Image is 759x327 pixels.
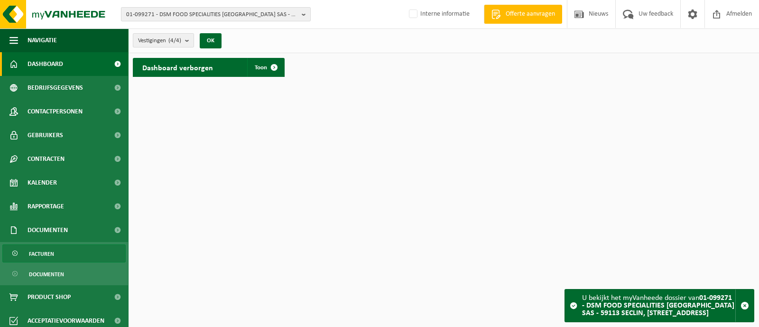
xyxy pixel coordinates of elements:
a: Documenten [2,265,126,283]
a: Facturen [2,244,126,262]
span: Toon [255,65,267,71]
a: Toon [247,58,284,77]
h2: Dashboard verborgen [133,58,222,76]
span: Rapportage [28,195,64,218]
button: 01-099271 - DSM FOOD SPECIALITIES [GEOGRAPHIC_DATA] SAS - 59113 SECLIN, [STREET_ADDRESS] [121,7,311,21]
span: 01-099271 - DSM FOOD SPECIALITIES [GEOGRAPHIC_DATA] SAS - 59113 SECLIN, [STREET_ADDRESS] [126,8,298,22]
button: OK [200,33,222,48]
span: Kalender [28,171,57,195]
span: Dashboard [28,52,63,76]
span: Facturen [29,245,54,263]
span: Vestigingen [138,34,181,48]
span: Bedrijfsgegevens [28,76,83,100]
span: Documenten [29,265,64,283]
div: U bekijkt het myVanheede dossier van [582,290,735,322]
span: Gebruikers [28,123,63,147]
strong: 01-099271 - DSM FOOD SPECIALITIES [GEOGRAPHIC_DATA] SAS - 59113 SECLIN, [STREET_ADDRESS] [582,294,734,317]
span: Offerte aanvragen [503,9,557,19]
span: Navigatie [28,28,57,52]
a: Offerte aanvragen [484,5,562,24]
span: Documenten [28,218,68,242]
count: (4/4) [168,37,181,44]
button: Vestigingen(4/4) [133,33,194,47]
span: Contactpersonen [28,100,83,123]
span: Product Shop [28,285,71,309]
span: Contracten [28,147,65,171]
label: Interne informatie [407,7,470,21]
